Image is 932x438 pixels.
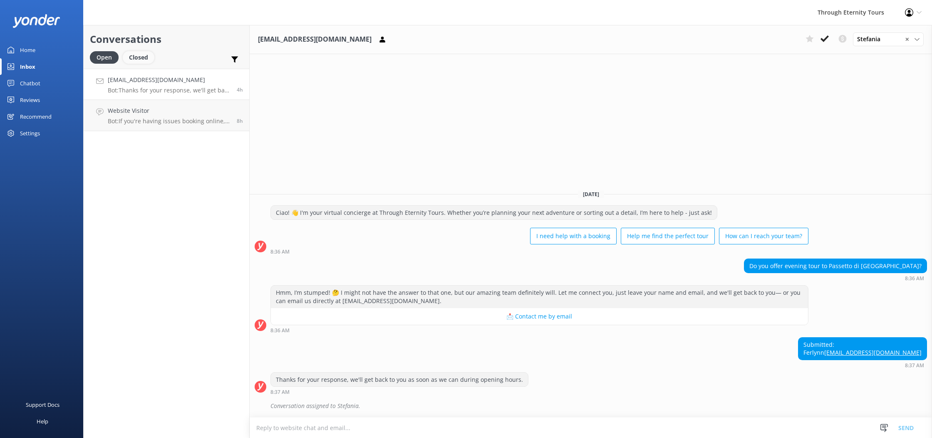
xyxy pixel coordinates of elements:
div: Inbox [20,58,35,75]
div: 2025-10-01T08:41:51.773 [255,399,927,413]
div: Hmm, I’m stumped! 🤔 I might not have the answer to that one, but our amazing team definitely will... [271,286,808,308]
div: Do you offer evening tour to Passetto di [GEOGRAPHIC_DATA]? [744,259,927,273]
button: Help me find the perfect tour [621,228,715,244]
div: Reviews [20,92,40,108]
h3: [EMAIL_ADDRESS][DOMAIN_NAME] [258,34,372,45]
a: Closed [123,52,159,62]
div: Assign User [853,32,924,46]
div: Conversation assigned to Stefania. [270,399,927,413]
div: Help [37,413,48,430]
a: Website VisitorBot:If you're having issues booking online, you can contact the Through Eternity T... [84,100,249,131]
span: ✕ [905,35,909,43]
button: I need help with a booking [530,228,617,244]
h2: Conversations [90,31,243,47]
a: [EMAIL_ADDRESS][DOMAIN_NAME] [824,348,922,356]
img: yonder-white-logo.png [12,14,60,28]
strong: 8:36 AM [270,328,290,333]
h4: [EMAIL_ADDRESS][DOMAIN_NAME] [108,75,231,85]
div: Closed [123,51,154,64]
div: Oct 01 2025 08:37am (UTC +02:00) Europe/Amsterdam [798,362,927,368]
span: [DATE] [578,191,604,198]
strong: 8:36 AM [905,276,924,281]
div: Support Docs [26,396,59,413]
button: 📩 Contact me by email [271,308,808,325]
div: Oct 01 2025 08:37am (UTC +02:00) Europe/Amsterdam [270,389,528,395]
p: Bot: Thanks for your response, we'll get back to you as soon as we can during opening hours. [108,87,231,94]
div: Submitted: Ferlynn [798,338,927,360]
div: Settings [20,125,40,142]
div: Oct 01 2025 08:36am (UTC +02:00) Europe/Amsterdam [744,275,927,281]
div: Ciao! 👋 I'm your virtual concierge at Through Eternity Tours. Whether you’re planning your next a... [271,206,717,220]
a: Open [90,52,123,62]
strong: 8:37 AM [905,363,924,368]
div: Recommend [20,108,52,125]
h4: Website Visitor [108,106,231,115]
button: How can I reach your team? [719,228,808,244]
strong: 8:36 AM [270,249,290,254]
span: Oct 01 2025 04:34am (UTC +02:00) Europe/Amsterdam [237,117,243,124]
p: Bot: If you're having issues booking online, you can contact the Through Eternity Tours team at [... [108,117,231,125]
div: Chatbot [20,75,40,92]
div: Open [90,51,119,64]
div: Home [20,42,35,58]
div: Oct 01 2025 08:36am (UTC +02:00) Europe/Amsterdam [270,249,808,254]
div: Thanks for your response, we'll get back to you as soon as we can during opening hours. [271,373,528,387]
strong: 8:37 AM [270,390,290,395]
a: [EMAIL_ADDRESS][DOMAIN_NAME]Bot:Thanks for your response, we'll get back to you as soon as we can... [84,69,249,100]
span: Oct 01 2025 08:37am (UTC +02:00) Europe/Amsterdam [237,86,243,93]
div: Oct 01 2025 08:36am (UTC +02:00) Europe/Amsterdam [270,327,808,333]
span: Stefania [857,35,885,44]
